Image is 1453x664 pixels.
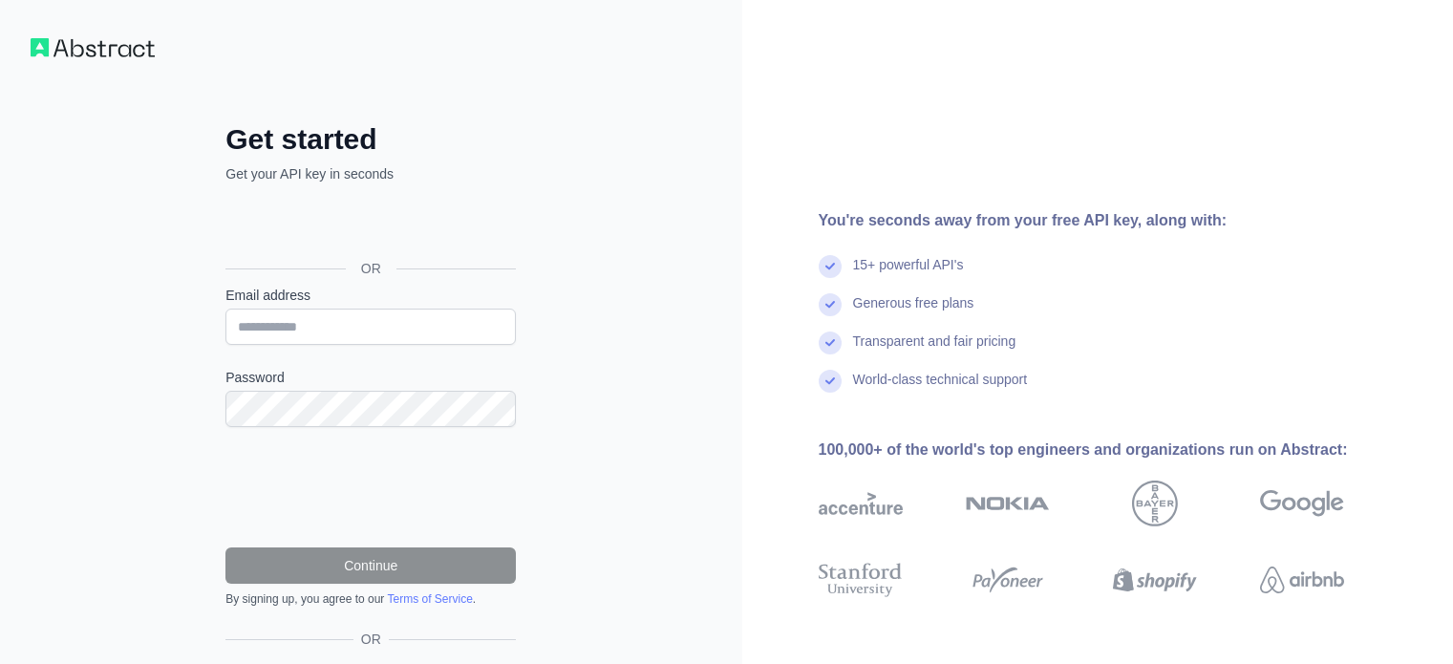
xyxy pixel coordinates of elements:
img: check mark [819,370,842,393]
label: Email address [225,286,516,305]
a: Terms of Service [387,592,472,606]
img: check mark [819,293,842,316]
iframe: reCAPTCHA [225,450,516,525]
button: Continue [225,547,516,584]
div: 100,000+ of the world's top engineers and organizations run on Abstract: [819,439,1405,461]
img: nokia [966,481,1050,526]
div: Generous free plans [853,293,974,332]
img: accenture [819,481,903,526]
div: World-class technical support [853,370,1028,408]
img: bayer [1132,481,1178,526]
p: Get your API key in seconds [225,164,516,183]
img: check mark [819,332,842,354]
div: 15+ powerful API's [853,255,964,293]
div: Transparent and fair pricing [853,332,1016,370]
iframe: Sign in with Google Button [216,204,522,246]
img: google [1260,481,1344,526]
span: OR [346,259,396,278]
img: shopify [1113,559,1197,601]
span: OR [353,630,389,649]
div: By signing up, you agree to our . [225,591,516,607]
label: Password [225,368,516,387]
img: check mark [819,255,842,278]
img: airbnb [1260,559,1344,601]
img: Workflow [31,38,155,57]
img: stanford university [819,559,903,601]
h2: Get started [225,122,516,157]
div: You're seconds away from your free API key, along with: [819,209,1405,232]
img: payoneer [966,559,1050,601]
